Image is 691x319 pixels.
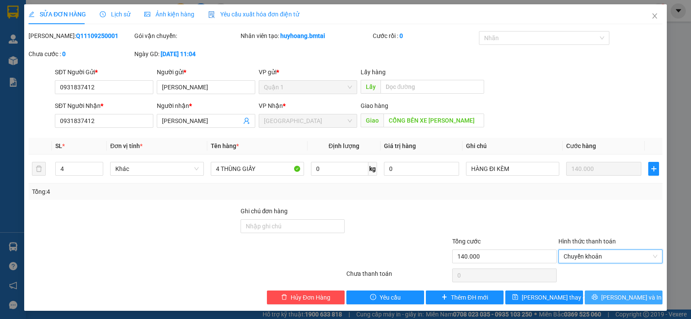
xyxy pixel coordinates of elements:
[264,114,352,127] span: Nha Trang
[29,31,133,41] div: [PERSON_NAME]:
[280,32,325,39] b: huyhoang.bmtai
[208,11,299,18] span: Yêu cầu xuất hóa đơn điện tử
[399,32,403,39] b: 0
[361,80,380,94] span: Lấy
[208,11,215,18] img: icon
[243,117,250,124] span: user-add
[144,11,194,18] span: Ảnh kiện hàng
[441,294,447,301] span: plus
[82,37,181,49] div: 0931837412
[651,13,658,19] span: close
[82,7,103,16] span: Nhận:
[585,291,662,304] button: printer[PERSON_NAME] và In
[7,28,76,40] div: 0931837412
[346,291,424,304] button: exclamation-circleYêu cầu
[241,219,345,233] input: Ghi chú đơn hàng
[452,238,481,245] span: Tổng cước
[134,49,238,59] div: Ngày GD:
[82,49,181,79] span: CỔNG BẾN XE [PERSON_NAME]
[264,81,352,94] span: Quận 1
[7,7,76,18] div: Quận 1
[566,162,641,176] input: 0
[566,142,596,149] span: Cước hàng
[241,208,288,215] label: Ghi chú đơn hàng
[361,114,384,127] span: Giao
[157,67,255,77] div: Người gửi
[7,18,76,28] div: [PERSON_NAME]
[55,142,62,149] span: SL
[380,80,485,94] input: Dọc đường
[361,102,388,109] span: Giao hàng
[157,101,255,111] div: Người nhận
[82,54,95,63] span: DĐ:
[643,4,667,28] button: Close
[370,294,376,301] span: exclamation-circle
[281,294,287,301] span: delete
[82,7,181,27] div: [GEOGRAPHIC_DATA]
[368,162,377,176] span: kg
[380,293,401,302] span: Yêu cầu
[82,27,181,37] div: [PERSON_NAME]
[463,138,563,155] th: Ghi chú
[384,142,416,149] span: Giá trị hàng
[62,51,66,57] b: 0
[100,11,106,17] span: clock-circle
[32,187,267,196] div: Tổng: 4
[649,165,659,172] span: plus
[7,8,21,17] span: Gửi:
[558,238,616,245] label: Hình thức thanh toán
[211,162,304,176] input: VD: Bàn, Ghế
[373,31,477,41] div: Cước rồi :
[161,51,196,57] b: [DATE] 11:04
[451,293,488,302] span: Thêm ĐH mới
[466,162,559,176] input: Ghi Chú
[100,11,130,18] span: Lịch sử
[32,162,46,176] button: delete
[259,67,357,77] div: VP gửi
[329,142,359,149] span: Định lượng
[522,293,591,302] span: [PERSON_NAME] thay đổi
[211,142,239,149] span: Tên hàng
[144,11,150,17] span: picture
[29,11,35,17] span: edit
[110,142,143,149] span: Đơn vị tính
[259,102,283,109] span: VP Nhận
[648,162,659,176] button: plus
[426,291,504,304] button: plusThêm ĐH mới
[55,67,153,77] div: SĐT Người Gửi
[291,293,330,302] span: Hủy Đơn Hàng
[505,291,583,304] button: save[PERSON_NAME] thay đổi
[361,69,386,76] span: Lấy hàng
[76,32,118,39] b: Q11109250001
[115,162,198,175] span: Khác
[601,293,662,302] span: [PERSON_NAME] và In
[345,269,451,284] div: Chưa thanh toán
[592,294,598,301] span: printer
[29,49,133,59] div: Chưa cước :
[29,11,86,18] span: SỬA ĐƠN HÀNG
[134,31,238,41] div: Gói vận chuyển:
[55,101,153,111] div: SĐT Người Nhận
[512,294,518,301] span: save
[267,291,345,304] button: deleteHủy Đơn Hàng
[564,250,657,263] span: Chuyển khoản
[241,31,371,41] div: Nhân viên tạo:
[384,114,485,127] input: Dọc đường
